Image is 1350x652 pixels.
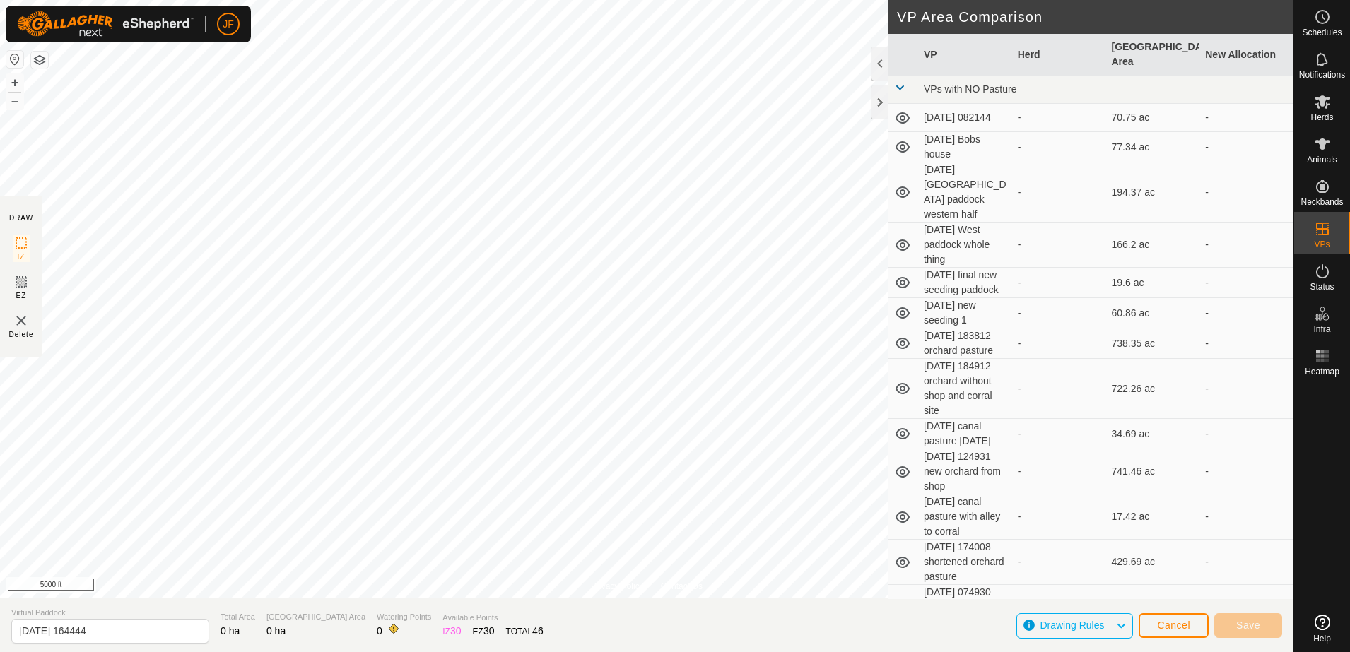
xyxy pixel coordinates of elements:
[1199,268,1293,298] td: -
[6,93,23,109] button: –
[1199,449,1293,494] td: -
[6,74,23,91] button: +
[31,52,48,69] button: Map Layers
[1106,268,1200,298] td: 19.6 ac
[1305,367,1339,376] span: Heatmap
[1301,198,1343,206] span: Neckbands
[918,585,1012,645] td: [DATE] 074930 new orchard paddock after firmware update
[473,624,495,639] div: EZ
[918,449,1012,494] td: [DATE] 124931 new orchard from shop
[897,8,1293,25] h2: VP Area Comparison
[1018,509,1100,524] div: -
[1299,71,1345,79] span: Notifications
[1310,113,1333,121] span: Herds
[1106,223,1200,268] td: 166.2 ac
[918,359,1012,419] td: [DATE] 184912 orchard without shop and corral site
[1106,328,1200,359] td: 738.35 ac
[1199,298,1293,328] td: -
[18,251,25,262] span: IZ
[918,104,1012,132] td: [DATE] 082144
[221,611,255,623] span: Total Area
[924,83,1017,95] span: VPs with NO Pasture
[450,625,462,636] span: 30
[1018,555,1100,569] div: -
[1018,464,1100,479] div: -
[1236,620,1260,631] span: Save
[483,625,495,636] span: 30
[1106,540,1200,585] td: 429.69 ac
[1294,609,1350,648] a: Help
[1307,155,1337,164] span: Animals
[661,580,703,593] a: Contact Us
[1018,110,1100,125] div: -
[223,17,234,32] span: JF
[1313,634,1331,643] span: Help
[377,625,382,636] span: 0
[1199,585,1293,645] td: -
[1157,620,1190,631] span: Cancel
[918,419,1012,449] td: [DATE] canal pasture [DATE]
[11,607,209,619] span: Virtual Paddock
[1106,449,1200,494] td: 741.46 ac
[266,611,365,623] span: [GEOGRAPHIC_DATA] Area
[17,11,194,37] img: Gallagher Logo
[442,624,461,639] div: IZ
[1018,427,1100,441] div: -
[1106,298,1200,328] td: 60.86 ac
[1313,325,1330,333] span: Infra
[1199,34,1293,76] th: New Allocation
[1106,419,1200,449] td: 34.69 ac
[1139,613,1209,638] button: Cancel
[1310,283,1334,291] span: Status
[918,328,1012,359] td: [DATE] 183812 orchard pasture
[1302,28,1342,37] span: Schedules
[377,611,431,623] span: Watering Points
[918,132,1012,162] td: [DATE] Bobs house
[1106,34,1200,76] th: [GEOGRAPHIC_DATA] Area
[1040,620,1104,631] span: Drawing Rules
[918,540,1012,585] td: [DATE] 174008 shortened orchard pasture
[9,213,33,223] div: DRAW
[1214,613,1282,638] button: Save
[1012,34,1106,76] th: Herd
[266,625,286,636] span: 0 ha
[532,625,544,636] span: 46
[6,51,23,68] button: Reset Map
[918,494,1012,540] td: [DATE] canal pasture with alley to corral
[918,223,1012,268] td: [DATE] West paddock whole thing
[506,624,544,639] div: TOTAL
[918,34,1012,76] th: VP
[1018,336,1100,351] div: -
[1199,359,1293,419] td: -
[1199,540,1293,585] td: -
[221,625,240,636] span: 0 ha
[1199,494,1293,540] td: -
[1018,140,1100,155] div: -
[1106,162,1200,223] td: 194.37 ac
[918,298,1012,328] td: [DATE] new seeding 1
[591,580,644,593] a: Privacy Policy
[442,612,543,624] span: Available Points
[1018,237,1100,252] div: -
[1018,275,1100,290] div: -
[1106,132,1200,162] td: 77.34 ac
[1199,104,1293,132] td: -
[1199,328,1293,359] td: -
[1106,494,1200,540] td: 17.42 ac
[1018,381,1100,396] div: -
[1199,419,1293,449] td: -
[9,329,34,340] span: Delete
[1199,223,1293,268] td: -
[1106,104,1200,132] td: 70.75 ac
[1018,185,1100,200] div: -
[13,312,30,329] img: VP
[1199,132,1293,162] td: -
[1106,585,1200,645] td: 709.34 ac
[1314,240,1330,249] span: VPs
[918,162,1012,223] td: [DATE] [GEOGRAPHIC_DATA] paddock western half
[1106,359,1200,419] td: 722.26 ac
[16,290,27,301] span: EZ
[918,268,1012,298] td: [DATE] final new seeding paddock
[1018,306,1100,321] div: -
[1199,162,1293,223] td: -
